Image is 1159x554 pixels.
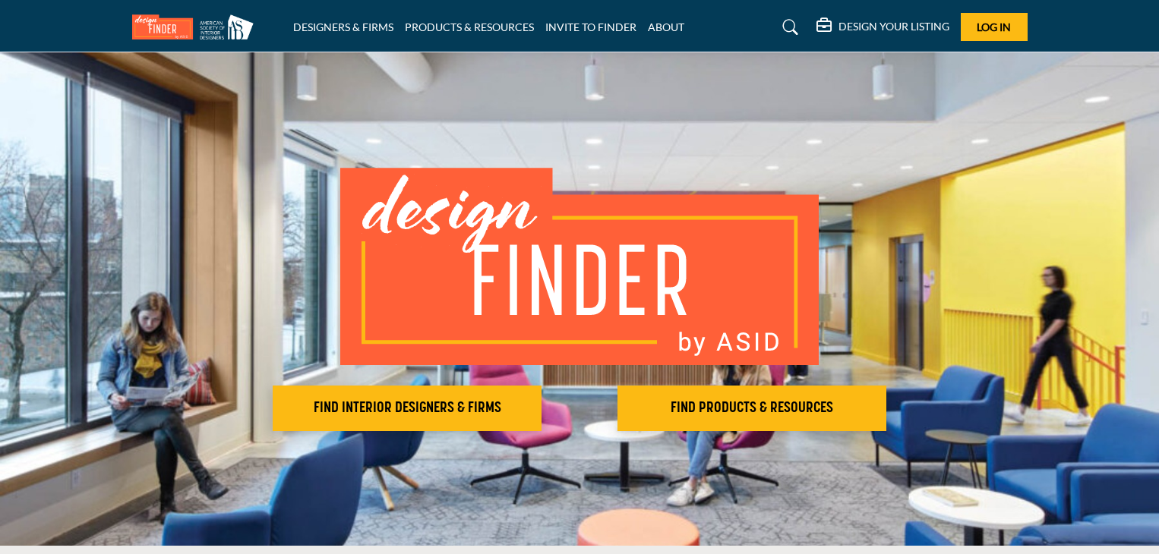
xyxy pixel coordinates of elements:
button: FIND INTERIOR DESIGNERS & FIRMS [273,386,542,431]
a: INVITE TO FINDER [545,20,636,33]
img: Site Logo [132,14,261,39]
h2: FIND INTERIOR DESIGNERS & FIRMS [277,399,537,417]
h2: FIND PRODUCTS & RESOURCES [622,399,882,417]
a: Search [768,15,808,39]
a: DESIGNERS & FIRMS [293,20,393,33]
button: FIND PRODUCTS & RESOURCES [617,386,886,431]
img: image [340,168,819,365]
a: PRODUCTS & RESOURCES [405,20,534,33]
div: DESIGN YOUR LISTING [816,18,949,36]
h5: DESIGN YOUR LISTING [838,20,949,33]
span: Log In [977,20,1011,33]
button: Log In [961,13,1028,41]
a: ABOUT [648,20,684,33]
